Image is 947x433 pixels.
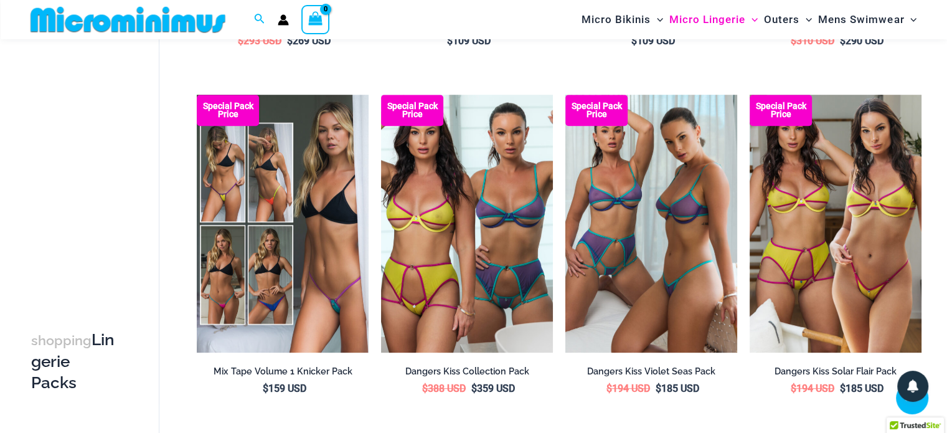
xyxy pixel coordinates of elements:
[447,35,491,47] bdi: 109 USD
[818,4,904,36] span: Mens Swimwear
[238,35,243,47] span: $
[750,366,921,382] a: Dangers Kiss Solar Flair Pack
[287,35,293,47] span: $
[287,35,331,47] bdi: 269 USD
[577,2,922,37] nav: Site Navigation
[656,383,699,394] bdi: 185 USD
[745,4,758,36] span: Menu Toggle
[197,95,369,353] a: Pack F Pack BPack B
[764,4,799,36] span: Outers
[254,12,265,27] a: Search icon link
[631,35,637,47] span: $
[666,4,761,36] a: Micro LingerieMenu ToggleMenu Toggle
[750,95,921,353] img: Dangers kiss Solar Flair Pack
[750,102,812,118] b: Special Pack Price
[263,383,306,394] bdi: 159 USD
[840,35,883,47] bdi: 290 USD
[565,95,737,353] a: Dangers kiss Violet Seas Pack Dangers Kiss Violet Seas 1060 Bra 611 Micro 04Dangers Kiss Violet S...
[565,95,737,353] img: Dangers kiss Violet Seas Pack
[815,4,920,36] a: Mens SwimwearMenu ToggleMenu Toggle
[422,383,466,394] bdi: 388 USD
[31,42,143,291] iframe: TrustedSite Certified
[197,95,369,353] img: Pack F
[578,4,666,36] a: Micro BikinisMenu ToggleMenu Toggle
[606,383,612,394] span: $
[31,330,115,393] h3: Lingerie Packs
[381,95,553,353] a: Dangers kiss Collection Pack Dangers Kiss Solar Flair 1060 Bra 611 Micro 1760 Garter 03Dangers Ki...
[197,366,369,382] a: Mix Tape Volume 1 Knicker Pack
[631,35,675,47] bdi: 109 USD
[904,4,916,36] span: Menu Toggle
[381,366,553,382] a: Dangers Kiss Collection Pack
[263,383,268,394] span: $
[31,333,92,348] span: shopping
[565,366,737,378] h2: Dangers Kiss Violet Seas Pack
[750,95,921,353] a: Dangers kiss Solar Flair Pack Dangers Kiss Solar Flair 1060 Bra 6060 Thong 1760 Garter 03Dangers ...
[669,4,745,36] span: Micro Lingerie
[750,366,921,378] h2: Dangers Kiss Solar Flair Pack
[840,35,846,47] span: $
[197,366,369,378] h2: Mix Tape Volume 1 Knicker Pack
[651,4,663,36] span: Menu Toggle
[582,4,651,36] span: Micro Bikinis
[471,383,515,394] bdi: 359 USD
[840,383,883,394] bdi: 185 USD
[301,5,330,34] a: View Shopping Cart, empty
[381,102,443,118] b: Special Pack Price
[791,35,834,47] bdi: 310 USD
[791,383,834,394] bdi: 194 USD
[422,383,428,394] span: $
[26,6,230,34] img: MM SHOP LOGO FLAT
[606,383,650,394] bdi: 194 USD
[791,35,796,47] span: $
[799,4,812,36] span: Menu Toggle
[278,14,289,26] a: Account icon link
[471,383,477,394] span: $
[238,35,281,47] bdi: 293 USD
[656,383,661,394] span: $
[840,383,846,394] span: $
[447,35,453,47] span: $
[565,102,628,118] b: Special Pack Price
[565,366,737,382] a: Dangers Kiss Violet Seas Pack
[761,4,815,36] a: OutersMenu ToggleMenu Toggle
[381,366,553,378] h2: Dangers Kiss Collection Pack
[791,383,796,394] span: $
[381,95,553,353] img: Dangers kiss Collection Pack
[197,102,259,118] b: Special Pack Price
